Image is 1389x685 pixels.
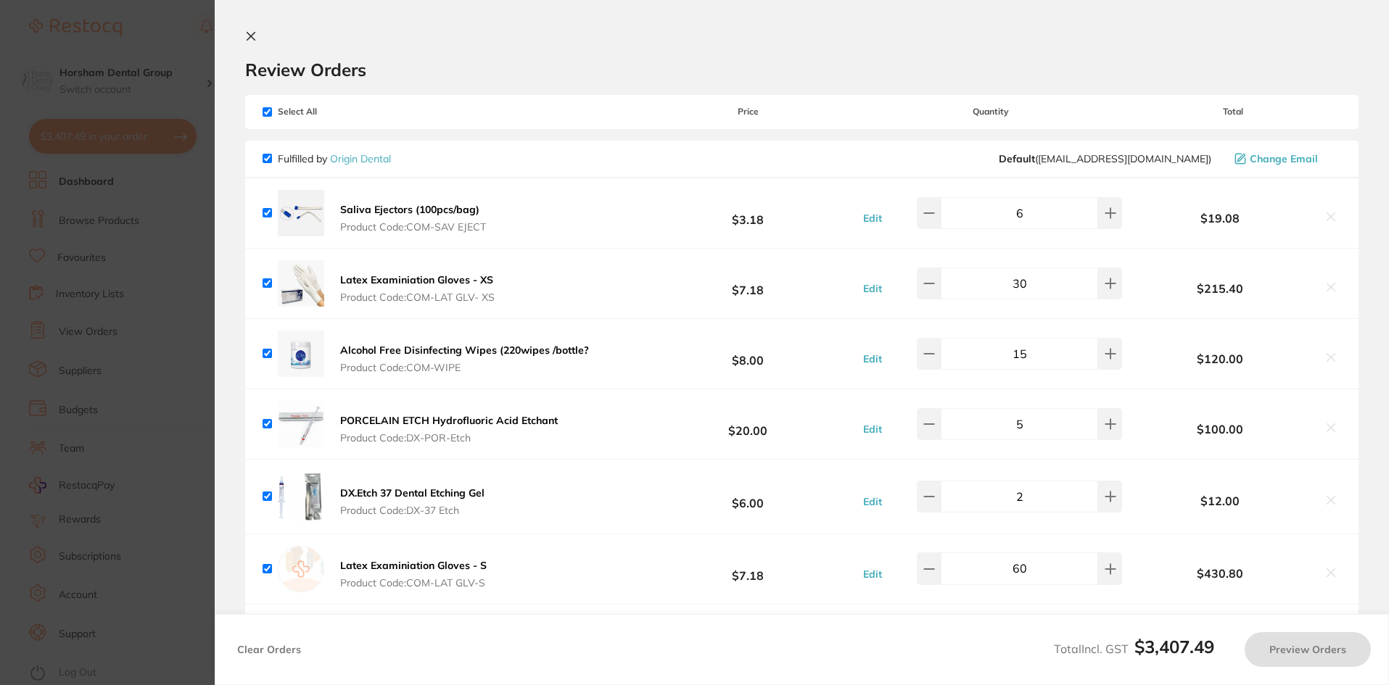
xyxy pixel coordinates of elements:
[340,221,486,233] span: Product Code: COM-SAV EJECT
[859,495,886,508] button: Edit
[999,153,1211,165] span: info@origindental.com.au
[340,344,589,357] b: Alcohol Free Disinfecting Wipes (220wipes /bottle?
[336,414,562,444] button: PORCELAIN ETCH Hydrofluoric Acid Etchant Product Code:DX-POR-Etch
[859,568,886,581] button: Edit
[640,199,855,226] b: $3.18
[1126,567,1315,580] b: $430.80
[340,486,485,499] b: DX.Etch 37 Dental Etching Gel
[640,107,855,117] span: Price
[278,153,391,165] p: Fulfilled by
[245,59,1359,80] h2: Review Orders
[340,203,479,216] b: Saliva Ejectors (100pcs/bag)
[340,577,487,589] span: Product Code: COM-LAT GLV-S
[859,212,886,225] button: Edit
[1054,642,1214,656] span: Total Incl. GST
[1126,423,1315,436] b: $100.00
[1126,107,1341,117] span: Total
[859,282,886,295] button: Edit
[1245,632,1371,667] button: Preview Orders
[336,559,491,589] button: Latex Examiniation Gloves - S Product Code:COM-LAT GLV-S
[330,152,391,165] a: Origin Dental
[999,152,1035,165] b: Default
[340,432,558,444] span: Product Code: DX-POR-Etch
[1230,152,1341,165] button: Change Email
[640,410,855,437] b: $20.00
[340,362,589,373] span: Product Code: COM-WIPE
[278,401,324,447] img: Z3JlOG50cw
[340,291,495,303] span: Product Code: COM-LAT GLV- XS
[336,273,499,304] button: Latex Examiniation Gloves - XS Product Code:COM-LAT GLV- XS
[640,270,855,296] b: $7.18
[640,340,855,367] b: $8.00
[278,260,324,307] img: MTRpbW1taA
[1134,636,1214,657] b: $3,407.49
[1250,153,1318,165] span: Change Email
[1126,212,1315,225] b: $19.08
[336,203,490,233] button: Saliva Ejectors (100pcs/bag) Product Code:COM-SAV EJECT
[278,331,324,377] img: ZW43bW5naw
[640,555,855,582] b: $7.18
[340,273,493,286] b: Latex Examiniation Gloves - XS
[1126,494,1315,507] b: $12.00
[278,190,324,236] img: cnl0amJ0eA
[640,483,855,510] b: $6.00
[336,344,593,374] button: Alcohol Free Disinfecting Wipes (220wipes /bottle? Product Code:COM-WIPE
[859,352,886,365] button: Edit
[1126,282,1315,295] b: $215.40
[859,423,886,436] button: Edit
[336,486,489,517] button: DX.Etch 37 Dental Etching Gel Product Code:DX-37 Etch
[263,107,408,117] span: Select All
[340,505,485,516] span: Product Code: DX-37 Etch
[856,107,1126,117] span: Quantity
[278,471,324,522] img: dTgxOHNyaw
[1126,352,1315,365] b: $120.00
[278,546,324,592] img: empty.jpg
[340,559,487,572] b: Latex Examiniation Gloves - S
[233,632,305,667] button: Clear Orders
[340,414,558,427] b: PORCELAIN ETCH Hydrofluoric Acid Etchant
